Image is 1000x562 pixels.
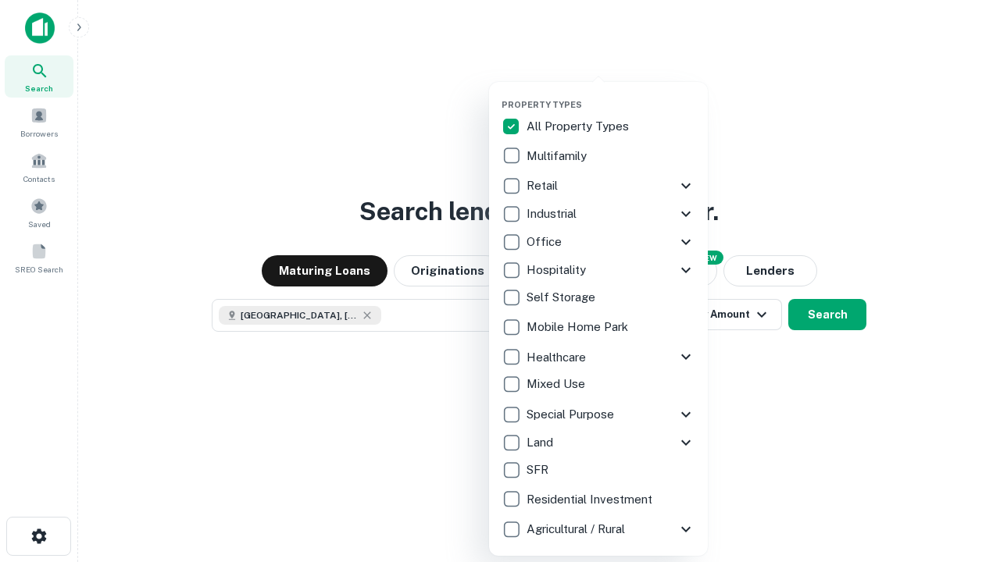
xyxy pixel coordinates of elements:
p: All Property Types [527,117,632,136]
p: Office [527,233,565,251]
p: Multifamily [527,147,590,165]
p: Mobile Home Park [527,318,631,336]
div: Retail [502,172,695,200]
p: Residential Investment [527,490,655,509]
p: Healthcare [527,348,589,367]
div: Office [502,228,695,256]
p: Mixed Use [527,375,588,393]
div: Agricultural / Rural [502,515,695,543]
div: Healthcare [502,343,695,371]
p: Self Storage [527,288,598,307]
p: Special Purpose [527,405,617,424]
p: Hospitality [527,261,589,279]
div: Industrial [502,200,695,228]
p: SFR [527,461,552,479]
p: Industrial [527,205,580,223]
p: Retail [527,176,561,195]
div: Special Purpose [502,400,695,429]
p: Land [527,433,556,452]
div: Hospitality [502,256,695,284]
iframe: Chat Widget [922,437,1000,512]
div: Land [502,429,695,457]
span: Property Types [502,100,582,109]
p: Agricultural / Rural [527,520,628,539]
